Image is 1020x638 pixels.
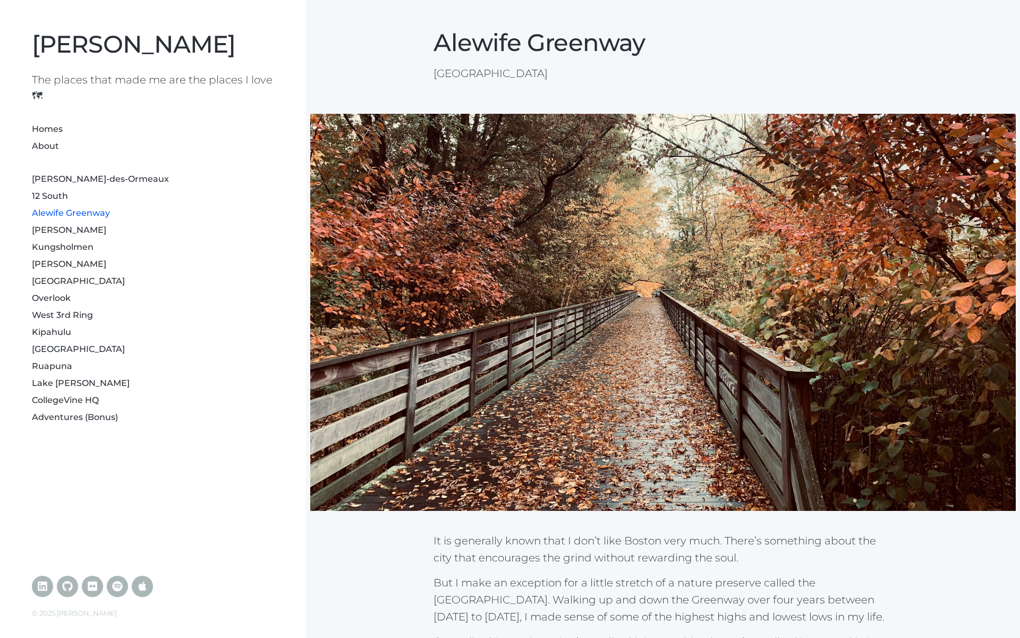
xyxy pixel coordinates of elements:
[32,225,106,235] a: [PERSON_NAME]
[32,412,118,422] a: Adventures (Bonus)
[32,72,274,104] h1: The places that made me are the places I love 🗺
[32,242,93,252] a: Kungsholmen
[32,293,71,303] a: Overlook
[433,532,892,566] p: It is generally known that I don’t like Boston very much. There’s something about the city that e...
[32,29,235,58] a: [PERSON_NAME]
[433,65,892,82] p: [GEOGRAPHIC_DATA]
[32,344,125,354] a: [GEOGRAPHIC_DATA]
[32,276,125,286] a: [GEOGRAPHIC_DATA]
[32,327,71,337] a: Kipahulu
[32,259,106,269] a: [PERSON_NAME]
[32,310,93,320] a: West 3rd Ring
[32,191,68,201] a: 12 South
[32,174,169,184] a: [PERSON_NAME]-des-Ormeaux
[433,28,892,57] h1: Alewife Greenway
[32,609,117,617] span: © 2025 [PERSON_NAME]
[32,141,59,151] a: About
[32,395,99,405] a: CollegeVine HQ
[433,574,892,625] p: But I make an exception for a little stretch of a nature preserve called the [GEOGRAPHIC_DATA]. W...
[32,378,130,388] a: Lake [PERSON_NAME]
[32,208,110,218] a: Alewife Greenway
[32,361,72,371] a: Ruapuna
[32,124,63,134] a: Homes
